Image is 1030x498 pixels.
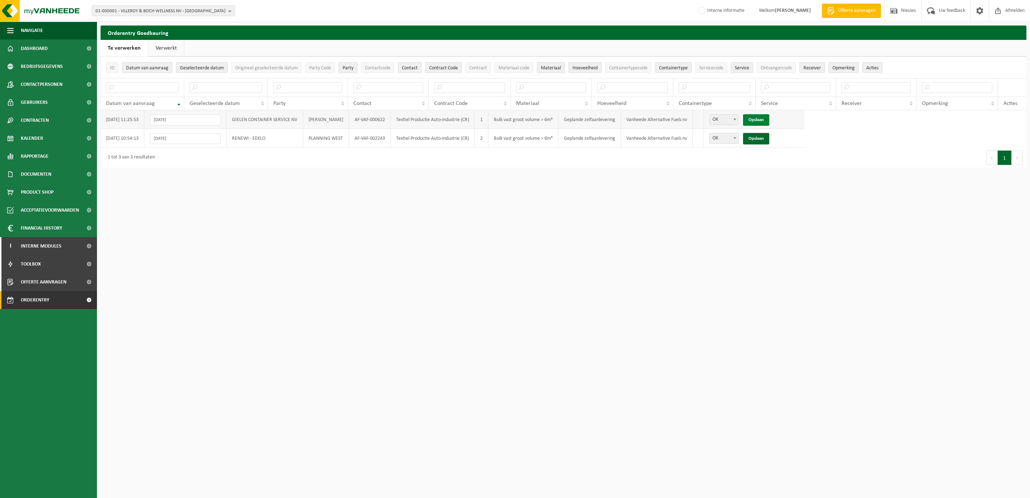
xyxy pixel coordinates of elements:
span: Contract Code [434,101,468,106]
span: OK [709,133,739,144]
button: Next [1012,151,1023,165]
span: 01-000001 - VILLEROY & BOCH WELLNESS NV - [GEOGRAPHIC_DATA] [96,6,226,17]
button: MateriaalMateriaal: Activate to sort [537,62,565,73]
td: Bulk vast groot volume > 6m³ [488,110,558,129]
button: Party CodeParty Code: Activate to sort [305,62,335,73]
td: [DATE] 10:54:13 [101,129,144,148]
span: Contract Code [429,65,458,71]
div: 1 tot 3 van 3 resultaten [104,151,155,164]
span: OK [710,133,738,143]
span: Contactpersonen [21,75,62,93]
button: 1 [998,151,1012,165]
span: Origineel geselecteerde datum [235,65,298,71]
span: Acceptatievoorwaarden [21,201,79,219]
span: Containertype [679,101,712,106]
a: Te verwerken [101,40,148,56]
span: Party [273,101,286,106]
span: Geselecteerde datum [190,101,240,106]
button: Materiaal codeMateriaal code: Activate to sort [495,62,533,73]
button: OntvangercodeOntvangercode: Activate to sort [757,62,796,73]
span: I [7,237,14,255]
td: Textiel Productie Auto-industrie (CR) [391,110,475,129]
td: Bulk vast groot volume > 6m³ [488,129,558,148]
button: ServicecodeServicecode: Activate to sort [695,62,727,73]
span: Navigatie [21,22,43,40]
span: Containertype [659,65,688,71]
span: Gebruikers [21,93,48,111]
span: Acties [1003,101,1017,106]
button: Previous [986,151,998,165]
button: Acties [862,62,882,73]
span: Dashboard [21,40,48,57]
button: Origineel geselecteerde datumOrigineel geselecteerde datum: Activate to sort [231,62,302,73]
button: ContractContract: Activate to sort [465,62,491,73]
button: ContactContact: Activate to sort [398,62,422,73]
td: RENEWI - EEKLO [227,129,303,148]
button: PartyParty: Activate to sort [339,62,357,73]
span: Contactcode [365,65,390,71]
span: Hoeveelheid [597,101,626,106]
td: AF-VAF-000622 [349,110,391,129]
span: Opmerking [832,65,855,71]
strong: [PERSON_NAME] [775,8,811,13]
span: Contract [469,65,487,71]
span: Rapportage [21,147,48,165]
a: Offerte aanvragen [822,4,881,18]
span: Documenten [21,165,51,183]
span: Opmerking [922,101,948,106]
span: Materiaal [516,101,539,106]
span: Materiaal [541,65,561,71]
a: Opslaan [743,114,769,126]
span: OK [709,114,739,125]
span: Bedrijfsgegevens [21,57,63,75]
span: Offerte aanvragen [21,273,66,291]
td: Vanheede Alternative Fuels nv [621,110,693,129]
td: Textiel Productie Auto-industrie (CR) [391,129,475,148]
button: Contract CodeContract Code: Activate to sort [425,62,462,73]
button: ContactcodeContactcode: Activate to sort [361,62,394,73]
span: Receiver [803,65,821,71]
span: Ontvangercode [761,65,792,71]
button: IDID: Activate to sort [106,62,119,73]
h2: Orderentry Goedkeuring [101,26,1026,40]
span: Offerte aanvragen [836,7,877,14]
span: Party Code [309,65,331,71]
td: AF-VAF-002243 [349,129,391,148]
label: Interne informatie [697,5,744,16]
td: 2 [475,129,488,148]
td: GIELEN CONTAINER SERVICE NV [227,110,303,129]
span: Receiver [841,101,862,106]
span: ID [110,65,115,71]
td: [PERSON_NAME] [303,110,349,129]
td: PLANNING WEST [303,129,349,148]
span: Party [343,65,353,71]
button: 01-000001 - VILLEROY & BOCH WELLNESS NV - [GEOGRAPHIC_DATA] [92,5,235,16]
a: Verwerkt [148,40,184,56]
button: ServiceService: Activate to sort [731,62,753,73]
button: Geselecteerde datumGeselecteerde datum: Activate to sort [176,62,228,73]
span: Service [761,101,778,106]
span: Contracten [21,111,49,129]
span: Orderentry Goedkeuring [21,291,81,309]
span: Contact [353,101,371,106]
td: 1 [475,110,488,129]
span: Geselecteerde datum [180,65,224,71]
button: ContainertypeContainertype: Activate to sort [655,62,692,73]
td: Vanheede Alternative Fuels nv [621,129,693,148]
a: Opslaan [743,133,769,144]
span: Service [735,65,749,71]
span: Toolbox [21,255,41,273]
span: Containertypecode [609,65,648,71]
button: ReceiverReceiver: Activate to sort [799,62,825,73]
td: [DATE] 11:25:53 [101,110,144,129]
td: Geplande zelfaanlevering [558,110,621,129]
span: Hoeveelheid [572,65,598,71]
td: Geplande zelfaanlevering [558,129,621,148]
span: Financial History [21,219,62,237]
button: ContainertypecodeContainertypecode: Activate to sort [605,62,651,73]
span: Contact [402,65,418,71]
span: Product Shop [21,183,54,201]
span: Datum van aanvraag [126,65,168,71]
span: Kalender [21,129,43,147]
button: HoeveelheidHoeveelheid: Activate to sort [569,62,602,73]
